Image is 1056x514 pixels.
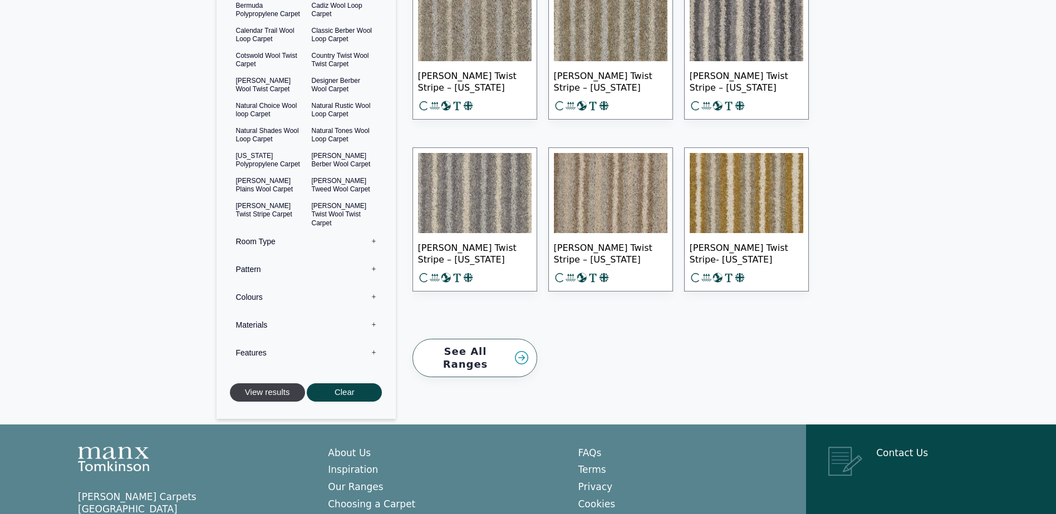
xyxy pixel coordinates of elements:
label: Pattern [225,255,387,283]
a: Terms [578,464,606,475]
img: Tomkinson Twist - Oklahoma [554,153,667,233]
img: Manx Tomkinson Logo [78,447,149,471]
span: [PERSON_NAME] Twist Stripe – [US_STATE] [554,233,667,272]
a: About Us [328,447,371,458]
label: Features [225,339,387,367]
a: Choosing a Carpet [328,498,415,510]
span: [PERSON_NAME] Twist Stripe – [US_STATE] [554,61,667,100]
button: View results [230,383,305,402]
a: Cookies [578,498,616,510]
a: Contact Us [876,447,928,458]
a: FAQs [578,447,602,458]
span: [PERSON_NAME] Twist Stripe – [US_STATE] [418,61,532,100]
a: [PERSON_NAME] Twist Stripe – [US_STATE] [548,147,673,291]
span: [PERSON_NAME] Twist Stripe- [US_STATE] [690,233,803,272]
a: Inspiration [328,464,378,475]
a: Privacy [578,481,613,492]
label: Room Type [225,228,387,255]
a: See All Ranges [412,339,537,377]
a: [PERSON_NAME] Twist Stripe- [US_STATE] [684,147,809,291]
img: Tomkinson Twist stripe - New York [418,153,532,233]
span: [PERSON_NAME] Twist Stripe – [US_STATE] [418,233,532,272]
span: [PERSON_NAME] Twist Stripe – [US_STATE] [690,61,803,100]
a: Our Ranges [328,481,383,492]
label: Colours [225,283,387,311]
button: Clear [307,383,382,402]
img: Tomkinson Twist - Alabama stripe [690,153,803,233]
label: Materials [225,311,387,339]
a: [PERSON_NAME] Twist Stripe – [US_STATE] [412,147,537,291]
